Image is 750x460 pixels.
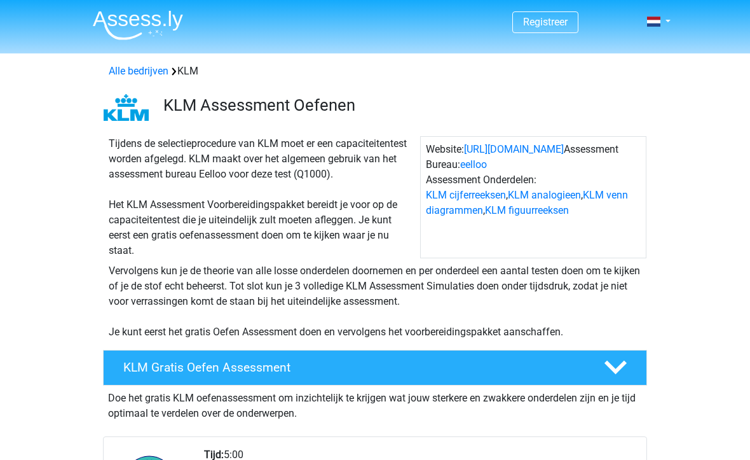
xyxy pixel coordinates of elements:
a: KLM figuurreeksen [485,204,569,216]
div: KLM [104,64,646,79]
div: Vervolgens kun je de theorie van alle losse onderdelen doornemen en per onderdeel een aantal test... [104,263,646,340]
a: KLM venn diagrammen [426,189,628,216]
a: KLM analogieen [508,189,581,201]
div: Doe het gratis KLM oefenassessment om inzichtelijk te krijgen wat jouw sterkere en zwakkere onder... [103,386,647,421]
div: Tijdens de selectieprocedure van KLM moet er een capaciteitentest worden afgelegd. KLM maakt over... [104,136,420,258]
a: KLM cijferreeksen [426,189,506,201]
div: Website: Assessment Bureau: Assessment Onderdelen: , , , [420,136,646,258]
img: Assessly [93,10,183,40]
h3: KLM Assessment Oefenen [163,95,637,115]
h4: KLM Gratis Oefen Assessment [123,360,583,375]
a: Alle bedrijven [109,65,168,77]
a: [URL][DOMAIN_NAME] [464,143,564,155]
a: Registreer [523,16,568,28]
a: KLM Gratis Oefen Assessment [98,350,652,386]
a: eelloo [460,158,487,171]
